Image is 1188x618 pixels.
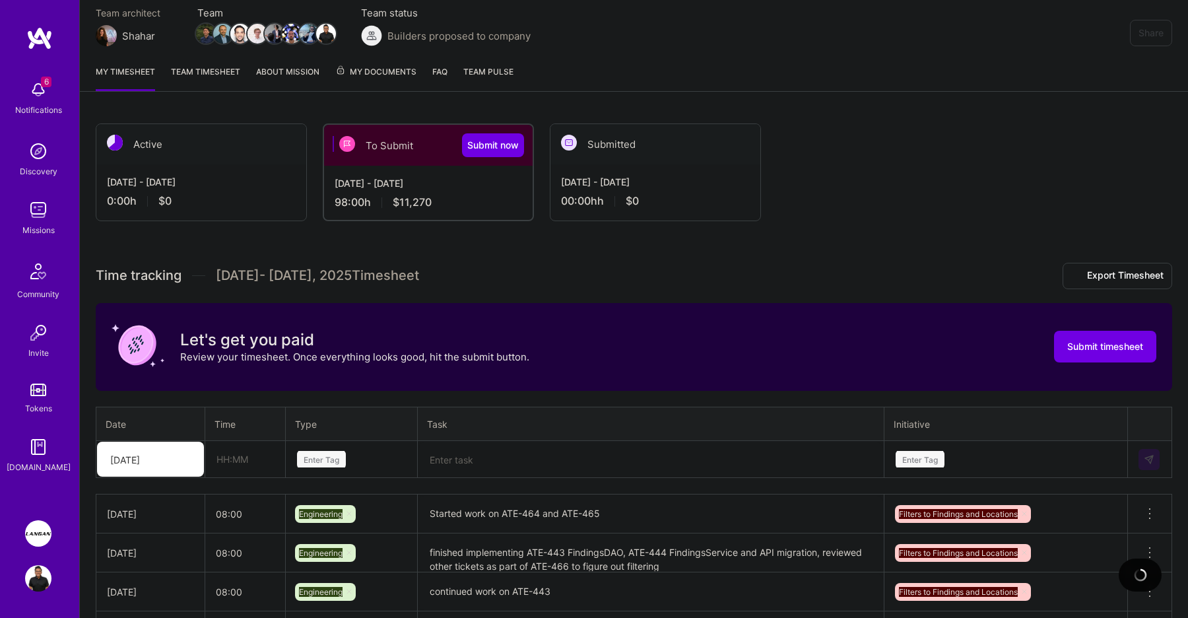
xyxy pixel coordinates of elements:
[205,497,285,532] input: HH:MM
[122,29,155,43] div: Shahar
[463,67,513,77] span: Team Pulse
[214,22,232,45] a: Team Member Avatar
[41,77,51,87] span: 6
[561,135,577,151] img: Submitted
[17,287,59,301] div: Community
[213,24,233,44] img: Team Member Avatar
[110,452,140,466] div: [DATE]
[96,65,155,91] a: My timesheet
[180,330,529,350] h3: Let's get you paid
[1144,454,1154,465] img: Submit
[107,194,296,208] div: 0:00 h
[107,175,296,189] div: [DATE] - [DATE]
[26,26,53,50] img: logo
[299,548,343,558] span: Engineering
[196,24,216,44] img: Team Member Avatar
[205,535,285,570] input: HH:MM
[158,194,172,208] span: $0
[22,520,55,547] a: Langan: AI-Copilot for Environmental Site Assessment
[361,25,382,46] img: Builders proposed to company
[22,256,54,287] img: Community
[30,384,46,396] img: tokens
[316,24,336,44] img: Team Member Avatar
[96,267,181,284] span: Time tracking
[297,449,346,469] div: Enter Tag
[197,6,335,20] span: Team
[299,24,319,44] img: Team Member Avatar
[299,509,343,519] span: Engineering
[419,496,882,532] textarea: Started work on ATE-464 and ATE-465
[96,407,205,441] th: Date
[7,460,71,474] div: [DOMAIN_NAME]
[896,449,944,469] div: Enter Tag
[550,124,760,164] div: Submitted
[324,125,533,166] div: To Submit
[432,65,447,91] a: FAQ
[160,30,171,41] i: icon Mail
[361,6,531,20] span: Team status
[247,24,267,44] img: Team Member Avatar
[15,103,62,117] div: Notifications
[1054,331,1156,362] button: Submit timesheet
[387,29,531,43] span: Builders proposed to company
[197,22,214,45] a: Team Member Avatar
[25,565,51,592] img: User Avatar
[1130,20,1172,46] button: Share
[22,223,55,237] div: Missions
[107,585,194,599] div: [DATE]
[96,25,117,46] img: Team Architect
[899,587,1018,597] span: Filters to Findings and Locations
[96,124,306,164] div: Active
[463,65,513,91] a: Team Pulse
[265,24,284,44] img: Team Member Avatar
[300,22,317,45] a: Team Member Avatar
[299,587,343,597] span: Engineering
[467,139,519,152] span: Submit now
[1067,340,1143,353] span: Submit timesheet
[899,548,1018,558] span: Filters to Findings and Locations
[282,24,302,44] img: Team Member Avatar
[205,574,285,609] input: HH:MM
[25,434,51,460] img: guide book
[28,346,49,360] div: Invite
[182,456,189,463] i: icon Chevron
[249,22,266,45] a: Team Member Avatar
[25,320,51,346] img: Invite
[25,138,51,164] img: discovery
[626,194,639,208] span: $0
[894,417,1118,432] div: Initiative
[317,22,335,45] a: Team Member Avatar
[335,65,416,79] span: My Documents
[107,507,194,521] div: [DATE]
[256,65,319,91] a: About Mission
[1071,269,1082,283] i: icon Download
[216,267,419,284] span: [DATE] - [DATE] , 2025 Timesheet
[1133,568,1148,582] img: loading
[180,350,529,364] p: Review your timesheet. Once everything looks good, hit the submit button.
[1138,26,1164,40] span: Share
[214,417,276,431] div: Time
[25,401,52,415] div: Tokens
[107,135,123,151] img: Active
[419,574,882,610] textarea: continued work on ATE-443
[1063,263,1172,289] button: Export Timesheet
[561,175,750,189] div: [DATE] - [DATE]
[112,319,164,372] img: coin
[22,565,55,592] a: User Avatar
[335,176,522,190] div: [DATE] - [DATE]
[462,133,524,157] button: Submit now
[266,22,283,45] a: Team Member Avatar
[25,520,51,547] img: Langan: AI-Copilot for Environmental Site Assessment
[899,509,1018,519] span: Filters to Findings and Locations
[339,136,355,152] img: To Submit
[335,65,416,91] a: My Documents
[286,407,418,441] th: Type
[171,65,240,91] a: Team timesheet
[419,535,882,571] textarea: finished implementing ATE-443 FindingsDAO, ATE-444 FindingsService and API migration, reviewed ot...
[25,197,51,223] img: teamwork
[283,22,300,45] a: Team Member Avatar
[20,164,57,178] div: Discovery
[232,22,249,45] a: Team Member Avatar
[393,195,432,209] span: $11,270
[418,407,884,441] th: Task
